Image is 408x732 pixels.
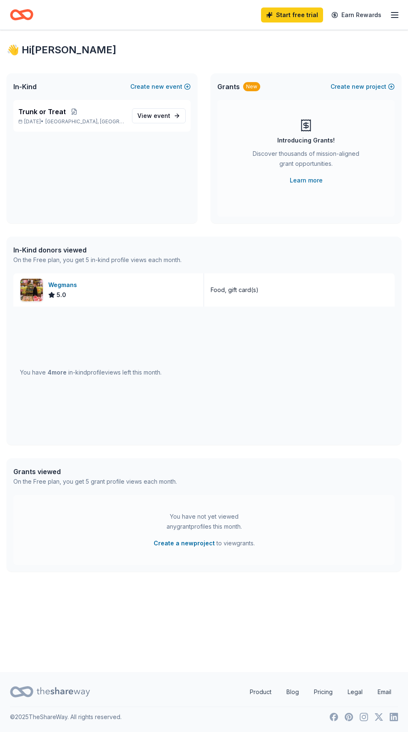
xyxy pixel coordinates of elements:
a: Blog [280,684,306,700]
p: [DATE] • [18,118,125,125]
button: Createnewevent [130,82,191,92]
span: Grants [217,82,240,92]
a: Earn Rewards [326,7,386,22]
span: new [352,82,364,92]
div: You have in-kind profile views left this month. [20,367,162,377]
span: 4 more [47,369,67,376]
span: event [154,112,170,119]
button: Createnewproject [331,82,395,92]
a: View event [132,108,186,123]
a: Learn more [290,175,323,185]
span: In-Kind [13,82,37,92]
a: Product [243,684,278,700]
div: Wegmans [48,280,80,290]
div: Grants viewed [13,467,177,477]
div: Introducing Grants! [277,135,335,145]
button: Create a newproject [154,538,215,548]
span: [GEOGRAPHIC_DATA], [GEOGRAPHIC_DATA] [45,118,125,125]
a: Home [10,5,33,25]
span: Trunk or Treat [18,107,66,117]
div: Food, gift card(s) [211,285,259,295]
span: new [152,82,164,92]
div: New [243,82,260,91]
div: On the Free plan, you get 5 grant profile views each month. [13,477,177,487]
a: Pricing [307,684,339,700]
span: 5.0 [57,290,66,300]
a: Legal [341,684,369,700]
nav: quick links [243,684,398,700]
span: to view grants . [154,538,255,548]
img: Image for Wegmans [20,279,43,301]
div: 👋 Hi [PERSON_NAME] [7,43,401,57]
div: Discover thousands of mission-aligned grant opportunities. [251,149,361,172]
a: Email [371,684,398,700]
div: On the Free plan, you get 5 in-kind profile views each month. [13,255,182,265]
div: In-Kind donors viewed [13,245,182,255]
p: © 2025 TheShareWay. All rights reserved. [10,712,122,722]
a: Start free trial [261,7,323,22]
div: You have not yet viewed any grant profiles this month. [152,512,256,532]
span: View [137,111,170,121]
